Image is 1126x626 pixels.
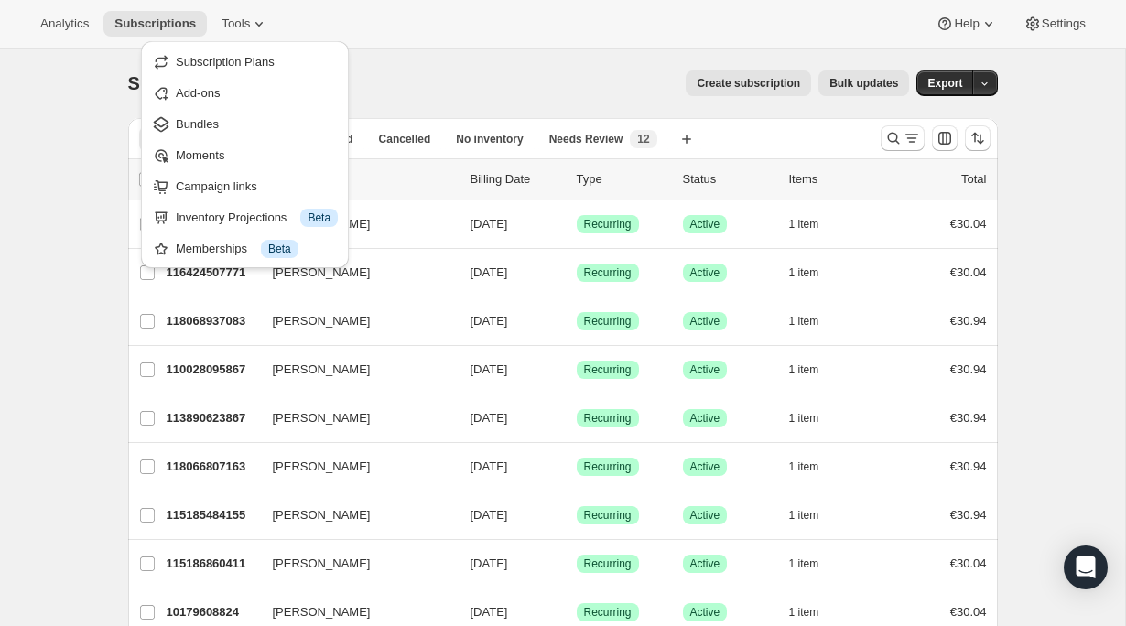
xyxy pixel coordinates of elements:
span: [PERSON_NAME] [273,458,371,476]
span: [DATE] [471,411,508,425]
button: Settings [1012,11,1097,37]
div: 116424114555[PERSON_NAME][DATE]SuccessRecurringSuccessActive1 item€30.04 [167,211,987,237]
span: Active [690,459,720,474]
span: €30.94 [950,459,987,473]
button: [PERSON_NAME] [262,355,445,384]
span: €30.94 [950,314,987,328]
button: Analytics [29,11,100,37]
span: No inventory [456,132,523,146]
span: 1 item [789,314,819,329]
div: 115185484155[PERSON_NAME][DATE]SuccessRecurringSuccessActive1 item€30.94 [167,502,987,528]
span: Export [927,76,962,91]
p: Status [683,170,774,189]
span: Subscription Plans [176,55,275,69]
span: Subscriptions [128,73,248,93]
span: Active [690,362,720,377]
span: [DATE] [471,605,508,619]
button: 1 item [789,357,839,383]
span: €30.94 [950,411,987,425]
button: Add-ons [146,78,343,107]
span: €30.94 [950,508,987,522]
span: Recurring [584,362,632,377]
span: [PERSON_NAME] [273,409,371,427]
div: 118066807163[PERSON_NAME][DATE]SuccessRecurringSuccessActive1 item€30.94 [167,454,987,480]
div: IDCustomerBilling DateTypeStatusItemsTotal [167,170,987,189]
div: 10179608824[PERSON_NAME][DATE]SuccessRecurringSuccessActive1 item€30.04 [167,599,987,625]
span: 1 item [789,217,819,232]
span: €30.04 [950,217,987,231]
button: Bulk updates [818,70,909,96]
button: Search and filter results [881,125,925,151]
button: Subscriptions [103,11,207,37]
span: €30.94 [950,362,987,376]
span: [DATE] [471,314,508,328]
button: 1 item [789,211,839,237]
div: Open Intercom Messenger [1064,545,1108,589]
span: Campaign links [176,179,257,193]
span: Add-ons [176,86,220,100]
span: 1 item [789,411,819,426]
span: Help [954,16,979,31]
span: Recurring [584,217,632,232]
span: 1 item [789,265,819,280]
span: Active [690,265,720,280]
span: [DATE] [471,556,508,570]
span: Settings [1042,16,1086,31]
p: 115186860411 [167,555,258,573]
div: Type [577,170,668,189]
span: Bundles [176,117,219,131]
span: Recurring [584,508,632,523]
span: Analytics [40,16,89,31]
p: Customer [273,170,456,189]
span: Active [690,411,720,426]
span: [DATE] [471,362,508,376]
button: [PERSON_NAME] [262,501,445,530]
div: Items [789,170,881,189]
button: 1 item [789,599,839,625]
span: Subscriptions [114,16,196,31]
span: [PERSON_NAME] [273,506,371,524]
button: Export [916,70,973,96]
button: Bundles [146,109,343,138]
div: 113890623867[PERSON_NAME][DATE]SuccessRecurringSuccessActive1 item€30.94 [167,405,987,431]
button: Help [925,11,1008,37]
button: Subscription Plans [146,47,343,76]
button: [PERSON_NAME] [262,307,445,336]
div: 116424507771[PERSON_NAME][DATE]SuccessRecurringSuccessActive1 item€30.04 [167,260,987,286]
span: Recurring [584,265,632,280]
button: 1 item [789,502,839,528]
span: Active [690,508,720,523]
span: Bulk updates [829,76,898,91]
p: 110028095867 [167,361,258,379]
button: Customize table column order and visibility [932,125,958,151]
span: Tools [222,16,250,31]
span: [DATE] [471,508,508,522]
button: Sort the results [965,125,991,151]
span: Beta [268,242,291,256]
span: [DATE] [471,217,508,231]
span: [PERSON_NAME] [273,603,371,621]
button: Memberships [146,233,343,263]
span: Recurring [584,605,632,620]
span: [PERSON_NAME] [273,312,371,330]
button: Moments [146,140,343,169]
button: Create new view [672,126,701,152]
p: 113890623867 [167,409,258,427]
span: Recurring [584,459,632,474]
span: €30.04 [950,556,987,570]
span: €30.04 [950,265,987,279]
span: Create subscription [697,76,800,91]
span: Active [690,314,720,329]
button: 1 item [789,454,839,480]
p: 118066807163 [167,458,258,476]
span: [DATE] [471,459,508,473]
span: 12 [637,132,649,146]
span: [DATE] [471,265,508,279]
span: €30.04 [950,605,987,619]
button: 1 item [789,260,839,286]
div: Inventory Projections [176,209,338,227]
span: Needs Review [549,132,623,146]
p: 115185484155 [167,506,258,524]
div: 110028095867[PERSON_NAME][DATE]SuccessRecurringSuccessActive1 item€30.94 [167,357,987,383]
p: 10179608824 [167,603,258,621]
